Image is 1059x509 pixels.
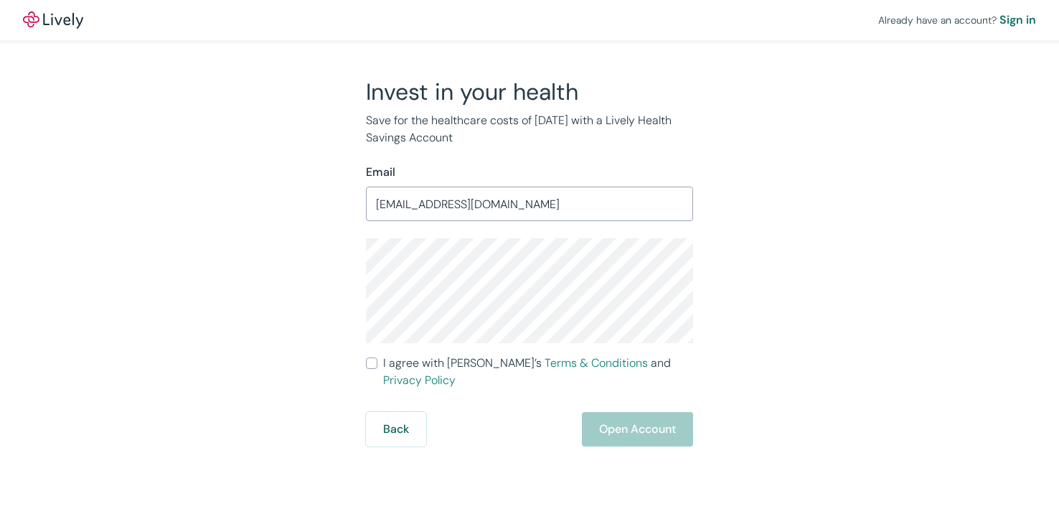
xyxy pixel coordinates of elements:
a: Terms & Conditions [545,355,648,370]
a: Privacy Policy [383,373,456,388]
span: I agree with [PERSON_NAME]’s and [383,355,693,389]
h2: Invest in your health [366,78,693,106]
a: LivelyLively [23,11,83,29]
button: Back [366,412,426,447]
p: Save for the healthcare costs of [DATE] with a Lively Health Savings Account [366,112,693,146]
div: Already have an account? [878,11,1036,29]
a: Sign in [999,11,1036,29]
img: Lively [23,11,83,29]
label: Email [366,164,395,181]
